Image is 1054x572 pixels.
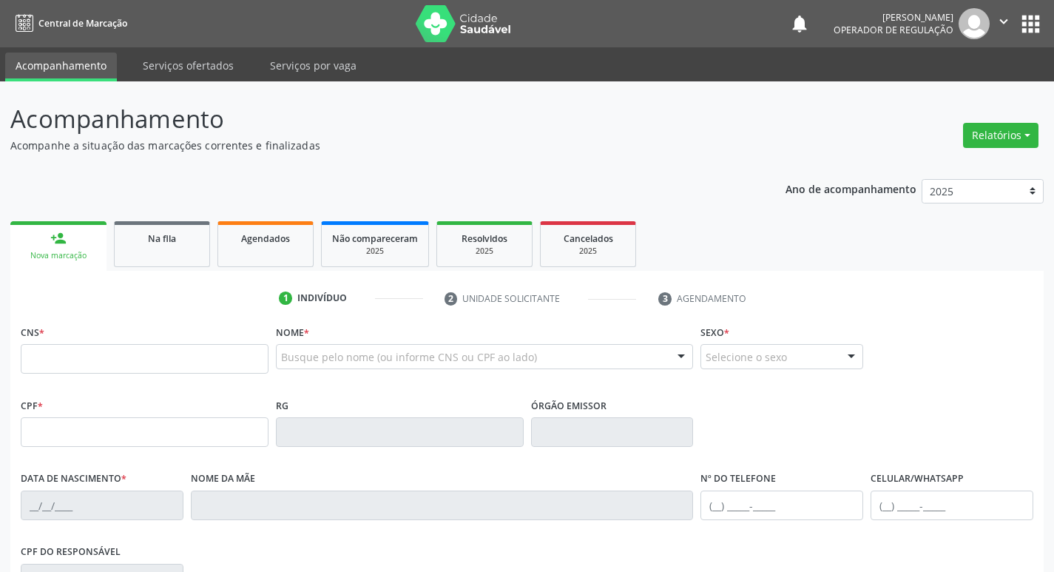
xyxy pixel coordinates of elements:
input: __/__/____ [21,491,183,520]
label: CNS [21,321,44,344]
i:  [996,13,1012,30]
span: Agendados [241,232,290,245]
a: Central de Marcação [10,11,127,36]
button: Relatórios [963,123,1038,148]
span: Selecione o sexo [706,349,787,365]
label: RG [276,394,288,417]
label: Nome da mãe [191,468,255,491]
span: Central de Marcação [38,17,127,30]
span: Busque pelo nome (ou informe CNS ou CPF ao lado) [281,349,537,365]
label: Nº do Telefone [700,468,776,491]
p: Ano de acompanhamento [786,179,916,198]
input: (__) _____-_____ [871,491,1033,520]
button: notifications [789,13,810,34]
div: 2025 [447,246,521,257]
a: Serviços ofertados [132,53,244,78]
span: Resolvidos [462,232,507,245]
label: Data de nascimento [21,468,126,491]
label: CPF do responsável [21,541,121,564]
span: Cancelados [564,232,613,245]
a: Serviços por vaga [260,53,367,78]
label: Nome [276,321,309,344]
img: img [959,8,990,39]
div: [PERSON_NAME] [834,11,953,24]
span: Na fila [148,232,176,245]
div: Nova marcação [21,250,96,261]
label: Órgão emissor [531,394,607,417]
label: CPF [21,394,43,417]
button:  [990,8,1018,39]
label: Sexo [700,321,729,344]
a: Acompanhamento [5,53,117,81]
span: Não compareceram [332,232,418,245]
div: 2025 [332,246,418,257]
span: Operador de regulação [834,24,953,36]
p: Acompanhe a situação das marcações correntes e finalizadas [10,138,734,153]
div: person_add [50,230,67,246]
label: Celular/WhatsApp [871,468,964,491]
div: 2025 [551,246,625,257]
div: 1 [279,292,292,305]
p: Acompanhamento [10,101,734,138]
input: (__) _____-_____ [700,491,863,520]
button: apps [1018,11,1044,37]
div: Indivíduo [297,292,347,305]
